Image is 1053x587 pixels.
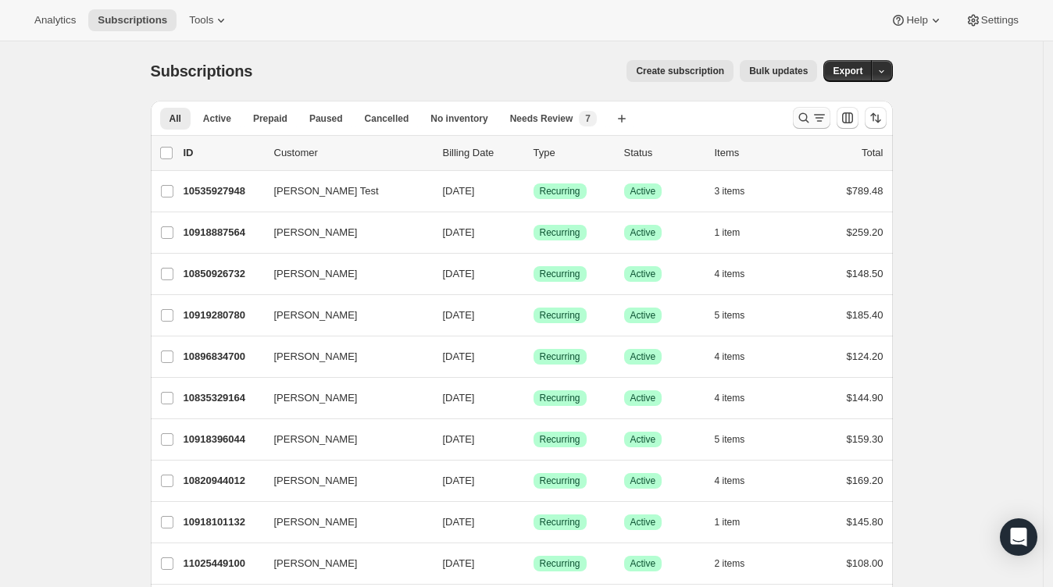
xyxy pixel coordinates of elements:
span: Needs Review [510,112,573,125]
div: 10820944012[PERSON_NAME][DATE]SuccessRecurringSuccessActive4 items$169.20 [184,470,883,492]
span: Subscriptions [98,14,167,27]
button: 4 items [715,387,762,409]
span: Active [203,112,231,125]
div: 10919280780[PERSON_NAME][DATE]SuccessRecurringSuccessActive5 items$185.40 [184,304,883,326]
span: 5 items [715,309,745,322]
span: [DATE] [443,185,475,197]
span: Create subscription [636,65,724,77]
button: Export [823,60,872,82]
button: Search and filter results [793,107,830,129]
span: Recurring [540,516,580,528]
span: Bulk updates [749,65,808,77]
span: $789.48 [847,185,883,197]
span: [PERSON_NAME] [274,266,358,282]
span: [DATE] [443,516,475,528]
button: Help [881,9,952,31]
span: $169.20 [847,475,883,486]
span: [PERSON_NAME] [274,390,358,406]
span: 4 items [715,350,745,363]
span: Analytics [34,14,76,27]
p: 11025449100 [184,556,262,571]
span: Active [630,516,656,528]
button: Bulk updates [740,60,817,82]
span: 3 items [715,185,745,197]
span: [PERSON_NAME] [274,349,358,365]
span: Subscriptions [151,62,253,80]
p: 10535927948 [184,183,262,199]
span: 4 items [715,268,745,280]
span: Recurring [540,557,580,570]
span: [PERSON_NAME] [274,432,358,447]
button: [PERSON_NAME] [265,303,421,328]
span: Active [630,268,656,280]
span: All [170,112,181,125]
span: $108.00 [847,557,883,569]
div: Items [715,145,793,161]
button: 2 items [715,553,762,575]
span: 1 item [715,516,741,528]
button: 4 items [715,346,762,368]
span: Active [630,226,656,239]
span: Recurring [540,268,580,280]
button: 1 item [715,222,758,244]
span: [DATE] [443,350,475,362]
button: Create subscription [626,60,734,82]
span: Prepaid [253,112,287,125]
button: Tools [180,9,238,31]
span: [DATE] [443,392,475,404]
button: Analytics [25,9,85,31]
div: Type [534,145,612,161]
div: Open Intercom Messenger [1000,518,1037,556]
button: Sort the results [865,107,887,129]
span: No inventory [430,112,487,125]
button: [PERSON_NAME] [265,468,421,493]
span: 1 item [715,226,741,239]
span: [DATE] [443,226,475,238]
button: 5 items [715,304,762,326]
button: Settings [956,9,1028,31]
div: 10896834700[PERSON_NAME][DATE]SuccessRecurringSuccessActive4 items$124.20 [184,346,883,368]
span: Settings [981,14,1019,27]
span: Export [833,65,862,77]
span: Active [630,392,656,404]
span: 4 items [715,475,745,487]
div: 10918887564[PERSON_NAME][DATE]SuccessRecurringSuccessActive1 item$259.20 [184,222,883,244]
div: 10835329164[PERSON_NAME][DATE]SuccessRecurringSuccessActive4 items$144.90 [184,387,883,409]
button: [PERSON_NAME] [265,220,421,245]
span: [PERSON_NAME] [274,473,358,489]
p: 10918396044 [184,432,262,447]
p: 10835329164 [184,390,262,406]
span: 5 items [715,433,745,446]
span: Active [630,185,656,197]
p: 10918887564 [184,225,262,240]
p: Customer [274,145,430,161]
span: Active [630,557,656,570]
span: 4 items [715,392,745,404]
button: [PERSON_NAME] [265,551,421,576]
span: Recurring [540,226,580,239]
span: [PERSON_NAME] [274,514,358,530]
div: 10918396044[PERSON_NAME][DATE]SuccessRecurringSuccessActive5 items$159.30 [184,429,883,450]
span: [PERSON_NAME] [274,308,358,323]
span: Paused [309,112,343,125]
div: 10535927948[PERSON_NAME] Test[DATE]SuccessRecurringSuccessActive3 items$789.48 [184,180,883,202]
button: Customize table column order and visibility [837,107,858,129]
span: Recurring [540,309,580,322]
p: 10820944012 [184,473,262,489]
button: 3 items [715,180,762,202]
div: 10918101132[PERSON_NAME][DATE]SuccessRecurringSuccessActive1 item$145.80 [184,511,883,533]
p: Total [862,145,883,161]
span: Tools [189,14,213,27]
span: [DATE] [443,475,475,486]
button: [PERSON_NAME] [265,386,421,411]
div: 11025449100[PERSON_NAME][DATE]SuccessRecurringSuccessActive2 items$108.00 [184,553,883,575]
p: Billing Date [443,145,521,161]
p: 10896834700 [184,349,262,365]
span: $144.90 [847,392,883,404]
button: [PERSON_NAME] [265,427,421,452]
button: 4 items [715,263,762,285]
span: [DATE] [443,309,475,321]
span: Active [630,350,656,363]
button: Create new view [609,108,634,130]
span: $145.80 [847,516,883,528]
